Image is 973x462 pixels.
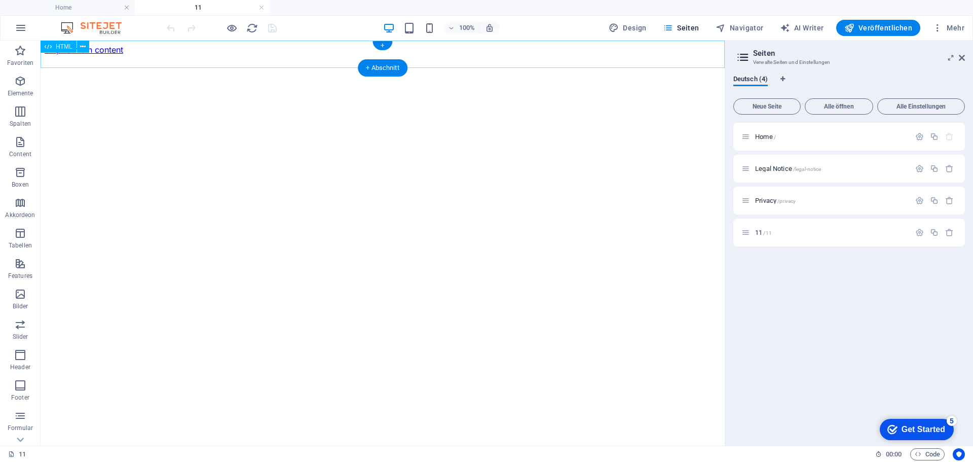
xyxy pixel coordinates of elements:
[663,23,699,33] span: Seiten
[915,164,924,173] div: Einstellungen
[659,20,703,36] button: Seiten
[4,4,83,14] a: Skip to main content
[246,22,258,34] button: reload
[13,302,28,310] p: Bilder
[8,89,33,97] p: Elemente
[809,103,869,110] span: Alle öffnen
[712,20,768,36] button: Navigator
[945,164,954,173] div: Entfernen
[246,22,258,34] i: Seite neu laden
[776,20,828,36] button: AI Writer
[8,5,82,26] div: Get Started 5 items remaining, 0% complete
[605,20,651,36] button: Design
[915,132,924,141] div: Einstellungen
[459,22,475,34] h6: 100%
[485,23,494,32] i: Bei Größenänderung Zoomstufe automatisch an das gewählte Gerät anpassen.
[945,228,954,237] div: Entfernen
[763,230,771,236] span: /11
[930,228,939,237] div: Duplizieren
[9,241,32,250] p: Tabellen
[774,134,776,140] span: /
[893,450,894,458] span: :
[358,59,407,77] div: + Abschnitt
[945,132,954,141] div: Die Startseite kann nicht gelöscht werden
[882,103,960,110] span: Alle Einstellungen
[733,75,965,94] div: Sprachen-Tabs
[945,196,954,205] div: Entfernen
[836,20,920,36] button: Veröffentlichen
[932,23,964,33] span: Mehr
[915,196,924,205] div: Einstellungen
[135,2,270,13] h4: 11
[930,196,939,205] div: Duplizieren
[755,133,776,140] span: Klick, um Seite zu öffnen
[755,229,772,236] span: Klick, um Seite zu öffnen
[844,23,912,33] span: Veröffentlichen
[30,11,73,20] div: Get Started
[910,448,945,460] button: Code
[805,98,873,115] button: Alle öffnen
[7,59,33,67] p: Favoriten
[605,20,651,36] div: Design (Strg+Alt+Y)
[953,448,965,460] button: Usercentrics
[8,272,32,280] p: Features
[10,363,30,371] p: Header
[75,2,85,12] div: 5
[12,181,29,189] p: Boxen
[372,41,392,50] div: +
[443,22,479,34] button: 100%
[755,165,821,172] span: Klick, um Seite zu öffnen
[716,23,764,33] span: Navigator
[915,448,940,460] span: Code
[609,23,647,33] span: Design
[753,49,965,58] h2: Seiten
[58,22,134,34] img: Editor Logo
[777,198,796,204] span: /privacy
[13,333,28,341] p: Slider
[877,98,965,115] button: Alle Einstellungen
[886,448,902,460] span: 00 00
[915,228,924,237] div: Einstellungen
[738,103,796,110] span: Neue Seite
[930,164,939,173] div: Duplizieren
[8,448,26,460] a: Klick, um Auswahl aufzuheben. Doppelklick öffnet Seitenverwaltung
[10,120,31,128] p: Spalten
[780,23,824,33] span: AI Writer
[928,20,968,36] button: Mehr
[755,197,796,204] span: Klick, um Seite zu öffnen
[875,448,902,460] h6: Session-Zeit
[752,229,910,236] div: 11/11
[5,211,35,219] p: Akkordeon
[11,394,29,402] p: Footer
[753,58,945,67] h3: Verwalte Seiten und Einstellungen
[752,197,910,204] div: Privacy/privacy
[733,98,801,115] button: Neue Seite
[8,424,33,432] p: Formular
[56,44,72,50] span: HTML
[752,165,910,172] div: Legal Notice/legal-notice
[733,73,768,87] span: Deutsch (4)
[930,132,939,141] div: Duplizieren
[9,150,31,158] p: Content
[226,22,238,34] button: Klicke hier, um den Vorschau-Modus zu verlassen
[752,133,910,140] div: Home/
[793,166,821,172] span: /legal-notice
